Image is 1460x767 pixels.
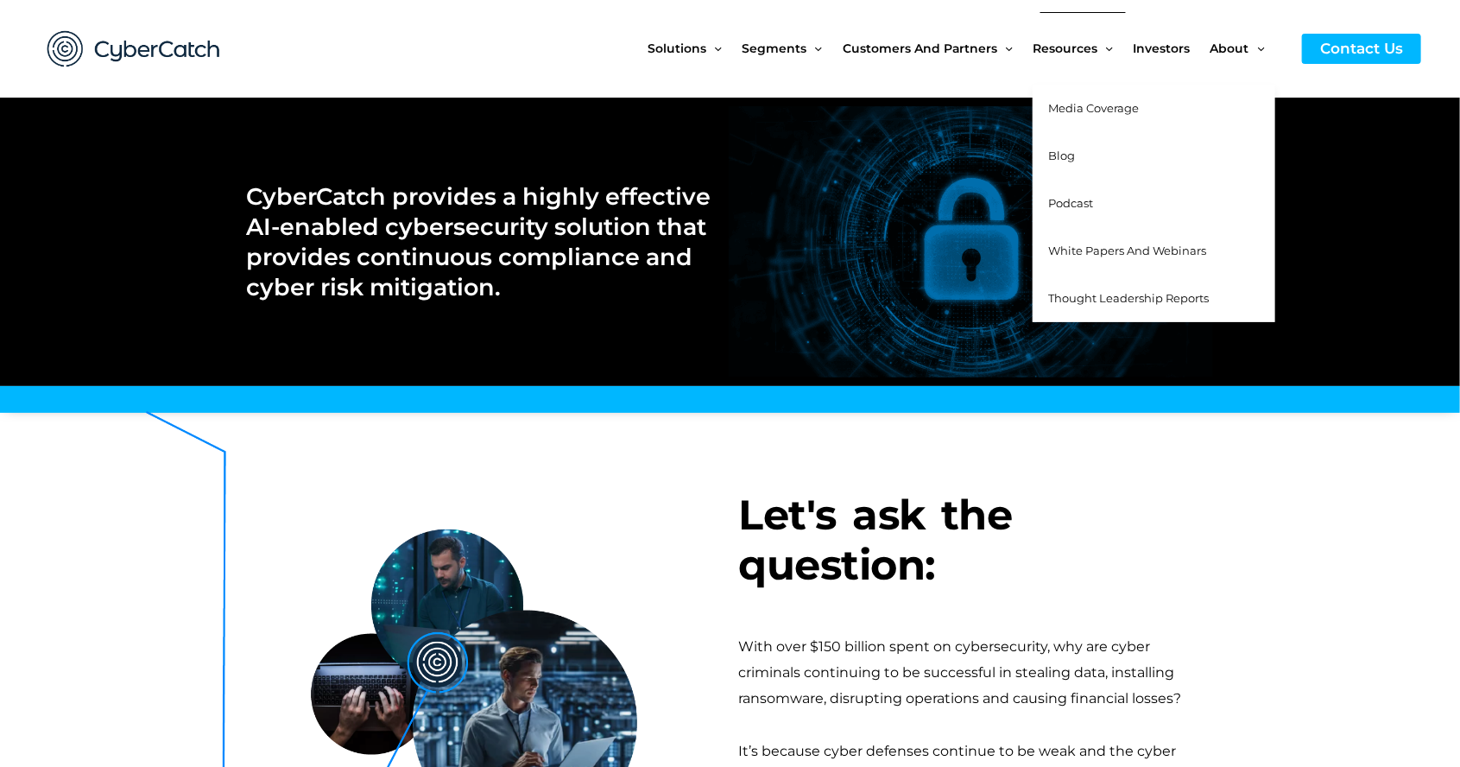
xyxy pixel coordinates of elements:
[1134,12,1210,85] a: Investors
[843,12,997,85] span: Customers and Partners
[1048,101,1139,115] span: Media Coverage
[1134,12,1191,85] span: Investors
[739,634,1214,713] div: With over $150 billion spent on cybersecurity, why are cyber criminals continuing to be successfu...
[1033,132,1275,180] a: Blog
[648,12,706,85] span: Solutions
[1048,149,1075,162] span: Blog
[739,491,1214,590] h3: Let's ask the question:
[1033,180,1275,227] a: Podcast
[1249,12,1265,85] span: Menu Toggle
[742,12,806,85] span: Segments
[1033,12,1097,85] span: Resources
[1048,196,1093,210] span: Podcast
[648,12,1285,85] nav: Site Navigation: New Main Menu
[1048,244,1206,257] span: White Papers and Webinars
[1210,12,1249,85] span: About
[1048,291,1209,305] span: Thought Leadership Reports
[706,12,722,85] span: Menu Toggle
[1033,227,1275,275] a: White Papers and Webinars
[1302,34,1421,64] a: Contact Us
[1033,85,1275,132] a: Media Coverage
[997,12,1013,85] span: Menu Toggle
[1097,12,1113,85] span: Menu Toggle
[30,13,237,85] img: CyberCatch
[806,12,822,85] span: Menu Toggle
[247,181,712,302] h2: CyberCatch provides a highly effective AI-enabled cybersecurity solution that provides continuous...
[1033,275,1275,322] a: Thought Leadership Reports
